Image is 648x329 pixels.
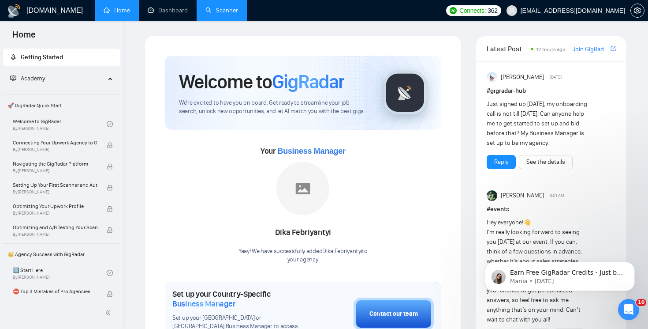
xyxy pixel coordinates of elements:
[238,247,368,264] div: Yaay! We have successfully added Dika Febriyantyi to
[487,43,529,54] span: Latest Posts from the GigRadar Community
[488,6,497,15] span: 362
[107,291,113,297] span: lock
[550,192,564,200] span: 3:01 AM
[550,73,562,81] span: [DATE]
[611,45,616,53] a: export
[509,8,515,14] span: user
[487,86,616,96] h1: # gigradar-hub
[148,7,188,14] a: dashboardDashboard
[13,223,97,232] span: Optimizing and A/B Testing Your Scanner for Better Results
[3,49,120,66] li: Getting Started
[107,121,113,127] span: check-circle
[13,138,97,147] span: Connecting Your Upwork Agency to GigRadar
[369,309,418,319] div: Contact our team
[179,70,344,94] h1: Welcome to
[13,159,97,168] span: Navigating the GigRadar Platform
[501,72,544,82] span: [PERSON_NAME]
[631,7,644,14] span: setting
[4,246,119,263] span: 👑 Agency Success with GigRadar
[487,155,516,169] button: Reply
[21,75,45,82] span: Academy
[487,204,616,214] h1: # events
[519,155,573,169] button: See the details
[487,218,590,325] div: Hey everyone! I’m really looking forward to seeing you [DATE] at our event. If you can, think of ...
[13,114,107,134] a: Welcome to GigRadarBy[PERSON_NAME]
[611,45,616,52] span: export
[523,219,531,226] span: 👋
[618,299,639,320] iframe: Intercom live chat
[13,202,97,211] span: Optimizing Your Upwork Profile
[107,185,113,191] span: lock
[107,142,113,148] span: lock
[487,72,497,83] img: Anisuzzaman Khan
[172,299,235,309] span: Business Manager
[630,4,644,18] button: setting
[261,146,346,156] span: Your
[494,157,508,167] a: Reply
[172,289,309,309] h1: Set up your Country-Specific
[13,189,97,195] span: By [PERSON_NAME]
[487,190,497,201] img: Vlad
[383,71,427,115] img: gigradar-logo.png
[13,211,97,216] span: By [PERSON_NAME]
[459,6,486,15] span: Connects:
[104,7,130,14] a: homeHome
[13,147,97,152] span: By [PERSON_NAME]
[205,7,238,14] a: searchScanner
[238,225,368,240] div: Dika Febriyantyi
[10,54,16,60] span: rocket
[13,181,97,189] span: Setting Up Your First Scanner and Auto-Bidder
[13,232,97,237] span: By [PERSON_NAME]
[501,191,544,200] span: [PERSON_NAME]
[107,270,113,276] span: check-circle
[272,70,344,94] span: GigRadar
[277,147,345,155] span: Business Manager
[238,256,368,264] p: your agency .
[276,162,329,215] img: placeholder.png
[630,7,644,14] a: setting
[13,296,97,301] span: By [PERSON_NAME]
[105,308,114,317] span: double-left
[10,75,45,82] span: Academy
[472,243,648,305] iframe: Intercom notifications message
[5,28,43,47] span: Home
[636,299,646,306] span: 10
[450,7,457,14] img: upwork-logo.png
[107,227,113,233] span: lock
[179,99,369,116] span: We're excited to have you on board. Get ready to streamline your job search, unlock new opportuni...
[21,53,63,61] span: Getting Started
[107,206,113,212] span: lock
[4,97,119,114] span: 🚀 GigRadar Quick Start
[526,157,565,167] a: See the details
[13,168,97,174] span: By [PERSON_NAME]
[13,287,97,296] span: ⛔ Top 3 Mistakes of Pro Agencies
[573,45,609,54] a: Join GigRadar Slack Community
[10,75,16,81] span: fund-projection-screen
[7,4,21,18] img: logo
[487,99,590,148] div: Just signed up [DATE], my onboarding call is not till [DATE]. Can anyone help me to get started t...
[107,163,113,170] span: lock
[536,46,566,53] span: 12 hours ago
[13,263,107,283] a: 1️⃣ Start HereBy[PERSON_NAME]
